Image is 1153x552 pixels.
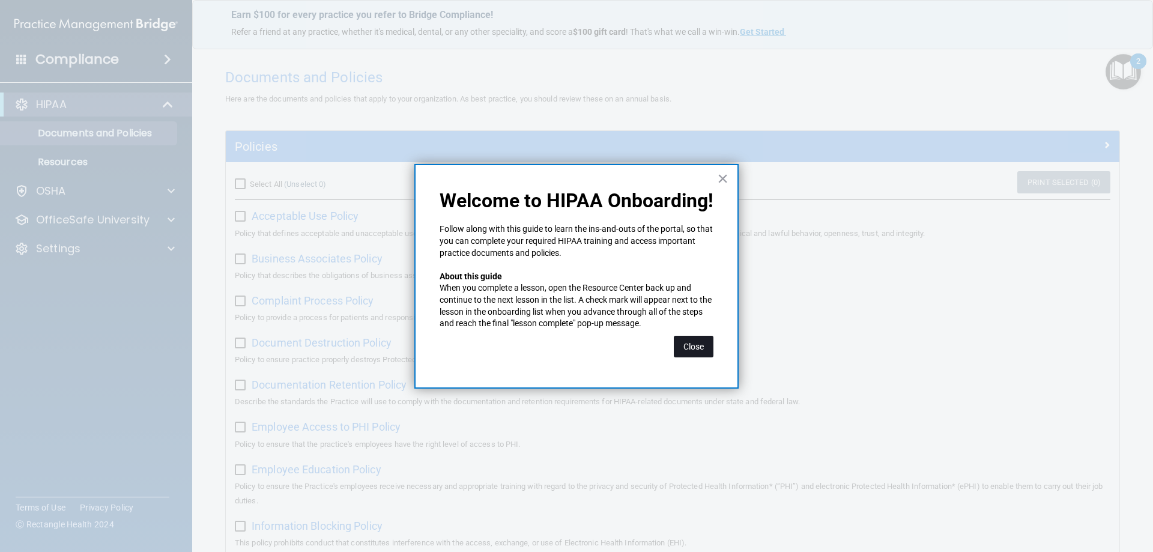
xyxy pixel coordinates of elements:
button: Close [674,336,713,357]
p: Welcome to HIPAA Onboarding! [440,189,713,212]
p: When you complete a lesson, open the Resource Center back up and continue to the next lesson in t... [440,282,713,329]
strong: About this guide [440,271,502,281]
p: Follow along with this guide to learn the ins-and-outs of the portal, so that you can complete yo... [440,223,713,259]
button: Close [717,169,728,188]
